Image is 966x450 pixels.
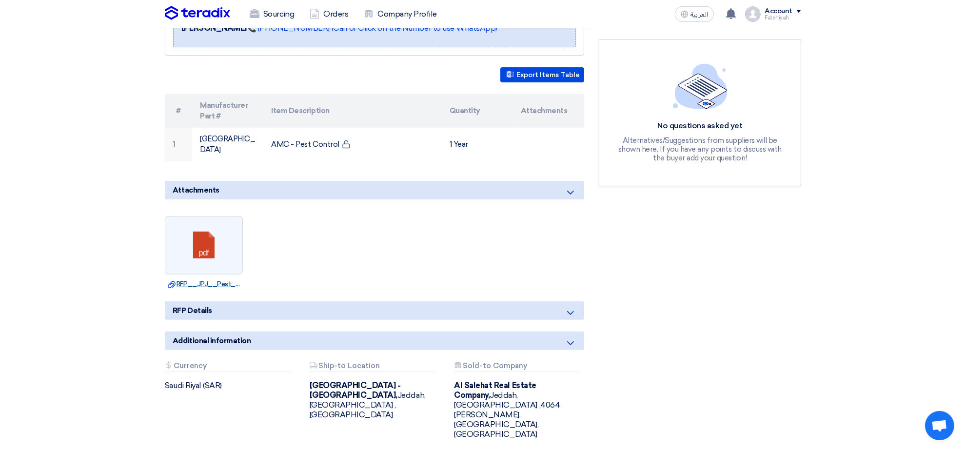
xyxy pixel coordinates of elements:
[745,6,761,22] img: profile_test.png
[454,381,584,439] div: Jeddah, [GEOGRAPHIC_DATA] ,4064 [PERSON_NAME], [GEOGRAPHIC_DATA], [GEOGRAPHIC_DATA]
[765,7,792,16] div: Account
[310,362,436,372] div: Ship-to Location
[242,3,302,25] a: Sourcing
[165,381,295,391] div: Saudi Riyal (SAR)
[500,67,584,82] button: Export Items Table
[173,305,212,316] span: RFP Details
[263,128,441,161] td: AMC - Pest Control
[675,6,714,22] button: العربية
[168,279,240,289] a: RFP__JPJ__Pest_control.pdf
[165,128,192,161] td: 1
[165,6,230,20] img: Teradix logo
[181,23,247,33] strong: [PERSON_NAME]
[173,335,251,346] span: Additional information
[192,128,263,161] td: [GEOGRAPHIC_DATA]
[302,3,356,25] a: Orders
[263,94,441,128] th: Item Description
[765,15,801,20] div: Fatehiyah
[617,136,783,162] div: Alternatives/Suggestions from suppliers will be shown here, If you have any points to discuss wit...
[673,63,728,109] img: empty_state_list.svg
[925,411,954,440] div: Open chat
[454,381,536,400] b: Al Salehat Real Estate Company,
[310,381,401,400] b: [GEOGRAPHIC_DATA] - [GEOGRAPHIC_DATA],
[165,94,192,128] th: #
[690,11,708,18] span: العربية
[617,121,783,131] div: No questions asked yet
[192,94,263,128] th: Manufacturer Part #
[356,3,445,25] a: Company Profile
[247,23,497,33] a: 📞 [PHONE_NUMBER] (Call or Click on the Number to use WhatsApp)
[310,381,440,420] div: Jeddah, [GEOGRAPHIC_DATA] ,[GEOGRAPHIC_DATA]
[454,362,580,372] div: Sold-to Company
[513,94,584,128] th: Attachments
[442,94,513,128] th: Quantity
[165,362,291,372] div: Currency
[173,185,219,196] span: Attachments
[442,128,513,161] td: 1 Year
